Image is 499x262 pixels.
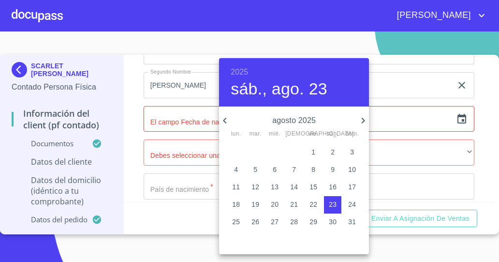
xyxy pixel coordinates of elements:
p: 6 [273,165,277,174]
button: 28 [285,214,303,231]
span: [DEMOGRAPHIC_DATA]. [285,129,303,139]
button: 8 [305,161,322,179]
button: 2 [324,144,341,161]
button: 10 [343,161,361,179]
p: 20 [271,200,279,209]
p: 15 [309,182,317,192]
button: 2025 [231,65,248,79]
p: 5 [253,165,257,174]
span: dom. [343,129,361,139]
button: 30 [324,214,341,231]
p: 27 [271,217,279,227]
p: 30 [329,217,337,227]
button: 14 [285,179,303,196]
button: 18 [227,196,245,214]
p: 17 [348,182,356,192]
p: 11 [232,182,240,192]
p: 13 [271,182,279,192]
p: 16 [329,182,337,192]
span: mié. [266,129,283,139]
button: 7 [285,161,303,179]
p: 3 [350,147,354,157]
button: 29 [305,214,322,231]
button: 31 [343,214,361,231]
p: 19 [251,200,259,209]
p: 2 [331,147,335,157]
p: 24 [348,200,356,209]
p: agosto 2025 [231,115,357,126]
span: lun. [227,129,245,139]
p: 1 [311,147,315,157]
p: 25 [232,217,240,227]
p: 23 [329,200,337,209]
button: 9 [324,161,341,179]
button: 13 [266,179,283,196]
button: 26 [247,214,264,231]
p: 22 [309,200,317,209]
p: 28 [290,217,298,227]
button: 11 [227,179,245,196]
span: vie. [305,129,322,139]
p: 12 [251,182,259,192]
button: 1 [305,144,322,161]
p: 26 [251,217,259,227]
button: 25 [227,214,245,231]
p: 7 [292,165,296,174]
p: 4 [234,165,238,174]
p: 29 [309,217,317,227]
button: 5 [247,161,264,179]
p: 31 [348,217,356,227]
button: 23 [324,196,341,214]
p: 21 [290,200,298,209]
button: sáb., ago. 23 [231,79,327,99]
button: 4 [227,161,245,179]
button: 24 [343,196,361,214]
p: 14 [290,182,298,192]
button: 21 [285,196,303,214]
button: 22 [305,196,322,214]
p: 8 [311,165,315,174]
span: mar. [247,129,264,139]
button: 3 [343,144,361,161]
p: 10 [348,165,356,174]
span: sáb. [324,129,341,139]
button: 12 [247,179,264,196]
button: 27 [266,214,283,231]
button: 15 [305,179,322,196]
p: 18 [232,200,240,209]
button: 19 [247,196,264,214]
button: 16 [324,179,341,196]
button: 17 [343,179,361,196]
p: 9 [331,165,335,174]
button: 20 [266,196,283,214]
button: 6 [266,161,283,179]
